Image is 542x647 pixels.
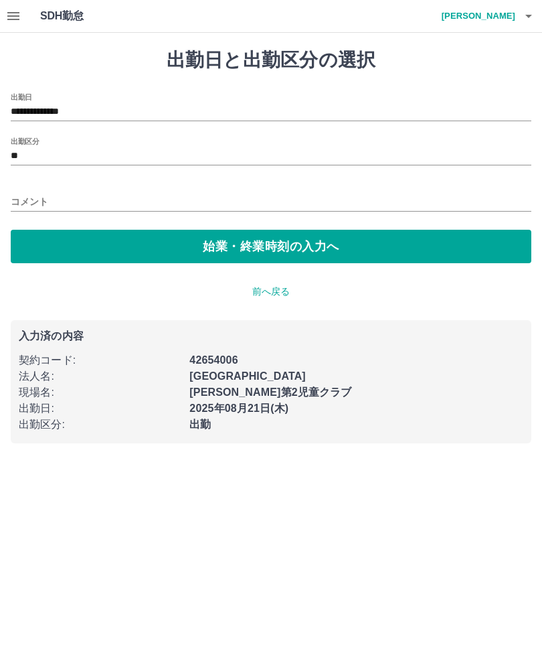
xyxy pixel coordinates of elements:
label: 出勤日 [11,92,32,102]
p: 現場名 : [19,384,181,401]
button: 始業・終業時刻の入力へ [11,230,531,263]
p: 出勤区分 : [19,417,181,433]
h1: 出勤日と出勤区分の選択 [11,49,531,72]
b: [PERSON_NAME]第2児童クラブ [189,386,351,398]
b: 出勤 [189,419,211,430]
p: 入力済の内容 [19,331,523,342]
p: 前へ戻る [11,285,531,299]
b: [GEOGRAPHIC_DATA] [189,370,306,382]
b: 42654006 [189,354,238,366]
label: 出勤区分 [11,136,39,146]
p: 契約コード : [19,352,181,368]
p: 出勤日 : [19,401,181,417]
p: 法人名 : [19,368,181,384]
b: 2025年08月21日(木) [189,403,288,414]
